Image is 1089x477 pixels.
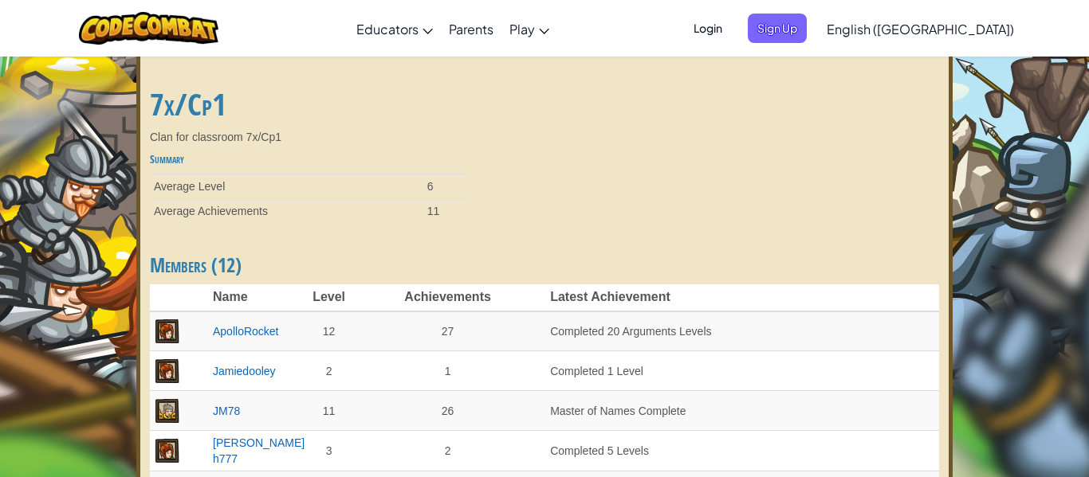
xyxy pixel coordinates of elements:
td: 2 [309,351,349,391]
span: Master of Names Complete [550,405,686,417]
span: Completed 1 Level [550,365,643,377]
td: 3 [309,431,349,471]
td: Average Level [150,174,423,198]
a: English ([GEOGRAPHIC_DATA]) [819,7,1022,50]
span: Completed 5 Levels [550,444,649,457]
td: 2 [349,431,546,471]
span: (12) [211,252,242,279]
td: 11 [309,391,349,431]
a: Play [501,7,557,50]
th: Achievements [349,284,546,311]
a: Parents [441,7,501,50]
td: 1 [349,351,546,391]
td: 12 [309,311,349,351]
span: English ([GEOGRAPHIC_DATA]) [827,21,1014,37]
td: 6 [423,174,469,198]
a: ApolloRocket [213,325,279,338]
span: Educators [356,21,419,37]
button: Sign Up [748,14,807,43]
td: 27 [349,311,546,351]
span: Completed 20 Arguments Levels [550,325,711,338]
th: Level [309,284,349,311]
a: [PERSON_NAME] h777 [213,436,305,465]
td: 26 [349,391,546,431]
a: JM78 [213,405,240,417]
th: Latest Achievement [546,284,922,311]
th: Name [209,284,309,311]
p: Clan for classroom 7x/Cp1 [150,129,533,145]
td: 11 [423,198,469,223]
h5: Summary [150,153,533,165]
a: Educators [348,7,441,50]
img: CodeCombat logo [79,12,218,45]
button: Login [684,14,732,43]
span: Play [509,21,535,37]
h1: 7x/Cp1 [150,88,533,121]
a: Jamiedooley [213,365,276,377]
span: Members [150,252,211,279]
td: Average Achievements [150,198,423,223]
